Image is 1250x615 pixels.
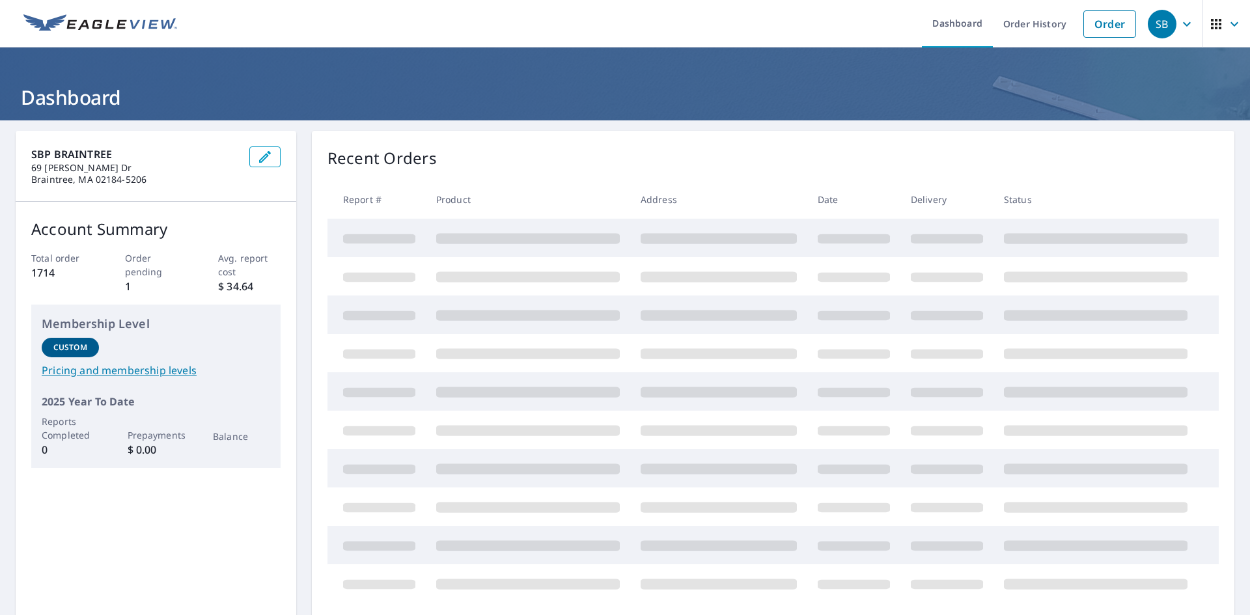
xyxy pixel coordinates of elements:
[42,315,270,333] p: Membership Level
[31,217,281,241] p: Account Summary
[213,430,270,443] p: Balance
[128,442,185,458] p: $ 0.00
[125,279,187,294] p: 1
[900,180,993,219] th: Delivery
[16,84,1234,111] h1: Dashboard
[1148,10,1176,38] div: SB
[31,162,239,174] p: 69 [PERSON_NAME] Dr
[128,428,185,442] p: Prepayments
[31,265,94,280] p: 1714
[327,180,426,219] th: Report #
[23,14,177,34] img: EV Logo
[426,180,630,219] th: Product
[42,394,270,409] p: 2025 Year To Date
[327,146,437,170] p: Recent Orders
[125,251,187,279] p: Order pending
[53,342,87,353] p: Custom
[42,362,270,378] a: Pricing and membership levels
[31,146,239,162] p: SBP BRAINTREE
[218,279,281,294] p: $ 34.64
[993,180,1198,219] th: Status
[31,251,94,265] p: Total order
[42,415,99,442] p: Reports Completed
[42,442,99,458] p: 0
[630,180,807,219] th: Address
[218,251,281,279] p: Avg. report cost
[1083,10,1136,38] a: Order
[807,180,900,219] th: Date
[31,174,239,185] p: Braintree, MA 02184-5206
